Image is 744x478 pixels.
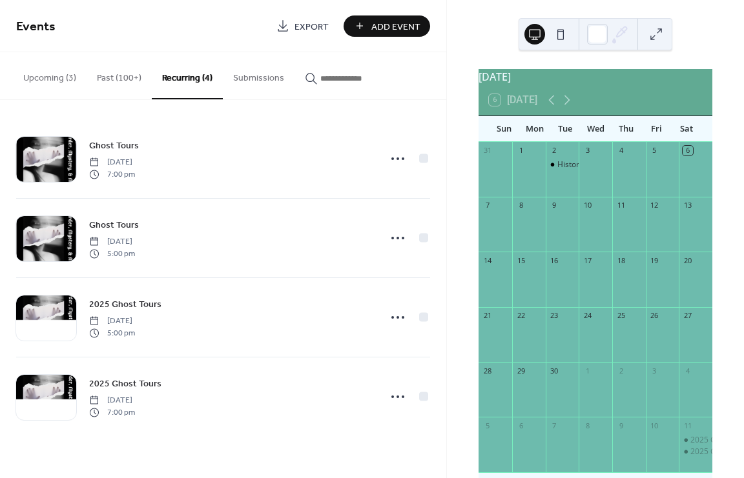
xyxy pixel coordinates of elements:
div: 13 [683,201,692,210]
div: 2 [550,146,559,155]
div: Tue [550,116,580,142]
span: 5:00 pm [89,248,135,259]
div: 26 [650,311,659,321]
div: Mon [519,116,550,142]
div: Wed [581,116,611,142]
span: 5:00 pm [89,327,135,339]
div: Historical Society Meeting [557,159,651,170]
div: 24 [583,311,592,321]
div: Sat [672,116,702,142]
span: 2025 Ghost Tours [89,377,161,391]
div: 9 [616,421,626,430]
div: 5 [650,146,659,155]
a: Export [267,15,338,37]
div: Historical Society Meeting [546,159,579,170]
div: 25 [616,311,626,321]
span: 2025 Ghost Tours [89,298,161,312]
span: 7:00 pm [89,168,135,180]
span: Ghost Tours [89,139,139,153]
div: 20 [683,255,692,265]
span: [DATE] [89,395,135,406]
div: 6 [683,146,692,155]
div: 23 [550,311,559,321]
div: 30 [550,366,559,375]
span: Export [294,20,329,34]
div: 14 [482,255,492,265]
a: Ghost Tours [89,138,139,153]
div: 22 [516,311,526,321]
div: 11 [616,201,626,210]
div: 2 [616,366,626,375]
span: [DATE] [89,236,135,248]
button: Recurring (4) [152,52,223,99]
span: Add Event [371,20,420,34]
a: Ghost Tours [89,217,139,232]
div: Sun [489,116,519,142]
div: 4 [616,146,626,155]
div: 18 [616,255,626,265]
div: 12 [650,201,659,210]
span: [DATE] [89,157,135,168]
div: 4 [683,366,692,375]
button: Upcoming (3) [13,52,87,98]
div: 8 [516,201,526,210]
button: Past (100+) [87,52,152,98]
div: 2025 Ghost Tours [679,435,712,446]
div: 29 [516,366,526,375]
span: [DATE] [89,315,135,327]
div: 2025 Ghost Tours [679,446,712,457]
div: 10 [650,421,659,430]
div: 11 [683,421,692,430]
div: 3 [583,146,592,155]
div: 1 [516,146,526,155]
div: 3 [650,366,659,375]
div: 28 [482,366,492,375]
div: Thu [611,116,641,142]
div: 15 [516,255,526,265]
div: 7 [482,201,492,210]
a: 2025 Ghost Tours [89,376,161,391]
div: 27 [683,311,692,321]
a: 2025 Ghost Tours [89,297,161,312]
div: 7 [550,421,559,430]
div: 17 [583,255,592,265]
div: 31 [482,146,492,155]
button: Add Event [344,15,430,37]
div: 6 [516,421,526,430]
div: [DATE] [479,69,712,85]
span: Ghost Tours [89,219,139,232]
div: 19 [650,255,659,265]
button: Submissions [223,52,294,98]
div: 5 [482,421,492,430]
span: Events [16,14,56,39]
div: 16 [550,255,559,265]
div: 21 [482,311,492,321]
div: 10 [583,201,592,210]
span: 7:00 pm [89,406,135,418]
div: 9 [550,201,559,210]
div: 1 [583,366,592,375]
div: Fri [641,116,672,142]
div: 8 [583,421,592,430]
